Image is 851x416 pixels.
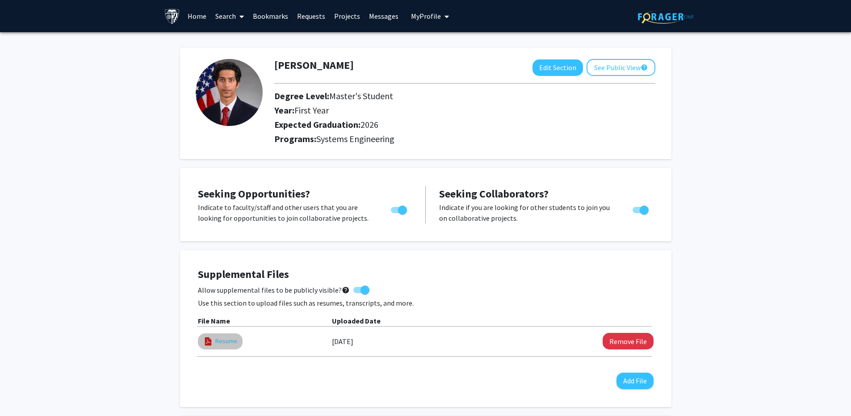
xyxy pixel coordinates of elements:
p: Use this section to upload files such as resumes, transcripts, and more. [198,298,654,308]
h4: Supplemental Files [198,268,654,281]
div: Toggle [387,202,412,215]
img: Profile Picture [196,59,263,126]
a: Requests [293,0,330,32]
a: Home [183,0,211,32]
h1: [PERSON_NAME] [274,59,354,72]
mat-icon: help [641,62,648,73]
iframe: Chat [7,376,38,409]
button: Remove Resume File [603,333,654,349]
a: Messages [365,0,403,32]
h2: Programs: [274,134,655,144]
mat-icon: help [342,285,350,295]
span: First Year [294,105,329,116]
label: [DATE] [332,334,353,349]
p: Indicate to faculty/staff and other users that you are looking for opportunities to join collabor... [198,202,374,223]
h2: Expected Graduation: [274,119,579,130]
img: ForagerOne Logo [638,10,694,24]
p: Indicate if you are looking for other students to join you on collaborative projects. [439,202,616,223]
span: Seeking Collaborators? [439,187,549,201]
img: pdf_icon.png [203,336,213,346]
a: Resume [215,336,237,346]
a: Projects [330,0,365,32]
b: Uploaded Date [332,316,381,325]
div: Toggle [629,202,654,215]
a: Bookmarks [248,0,293,32]
button: See Public View [587,59,655,76]
a: Search [211,0,248,32]
span: My Profile [411,12,441,21]
span: 2026 [361,119,378,130]
h2: Degree Level: [274,91,579,101]
span: Seeking Opportunities? [198,187,310,201]
span: Systems Engineering [316,133,394,144]
span: Allow supplemental files to be publicly visible? [198,285,350,295]
button: Edit Section [532,59,583,76]
button: Add File [616,373,654,389]
img: Johns Hopkins University Logo [164,8,180,24]
span: Master's Student [329,90,393,101]
h2: Year: [274,105,579,116]
b: File Name [198,316,230,325]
